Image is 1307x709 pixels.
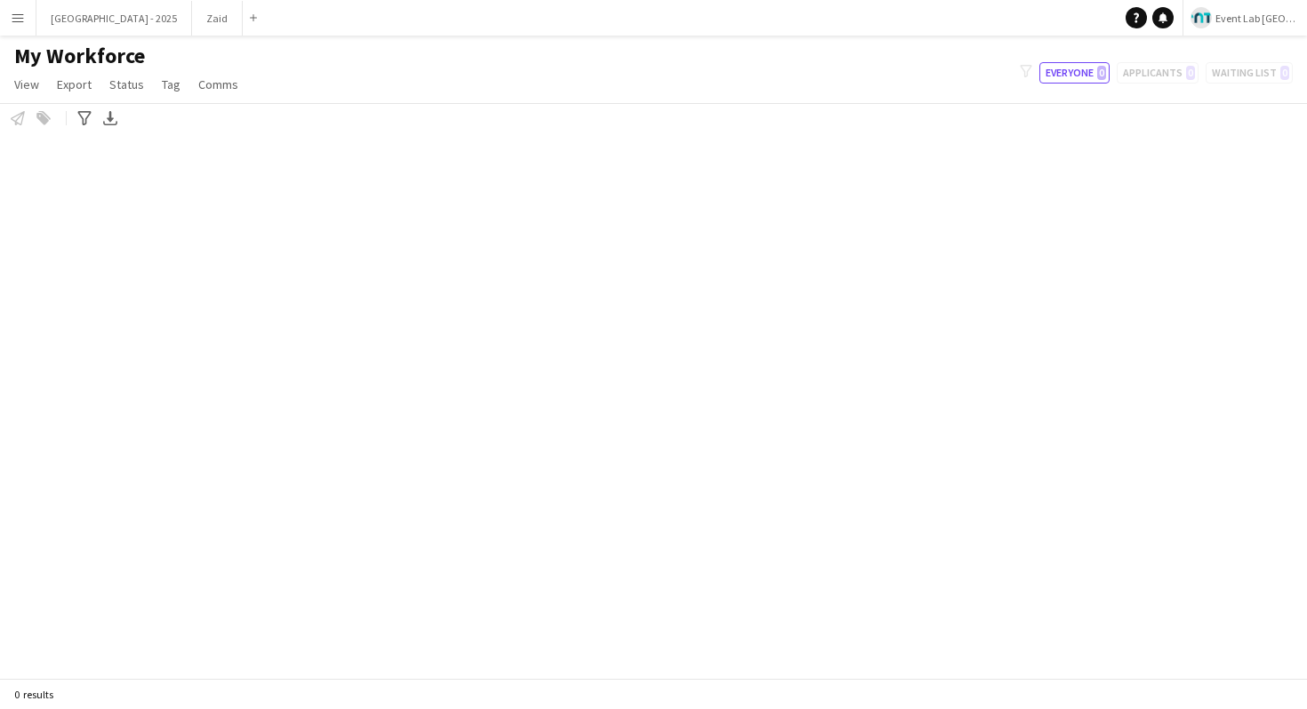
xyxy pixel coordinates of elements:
app-action-btn: Advanced filters [74,108,95,129]
span: View [14,76,39,92]
a: Comms [191,73,245,96]
a: View [7,73,46,96]
img: Logo [1191,7,1212,28]
button: Zaid [192,1,243,36]
span: Comms [198,76,238,92]
span: Status [109,76,144,92]
a: Export [50,73,99,96]
span: Tag [162,76,180,92]
span: Event Lab [GEOGRAPHIC_DATA] [1215,12,1300,25]
app-action-btn: Export XLSX [100,108,121,129]
a: Tag [155,73,188,96]
span: 0 [1097,66,1106,80]
span: Export [57,76,92,92]
a: Status [102,73,151,96]
span: My Workforce [14,43,145,69]
button: Everyone0 [1039,62,1110,84]
button: [GEOGRAPHIC_DATA] - 2025 [36,1,192,36]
